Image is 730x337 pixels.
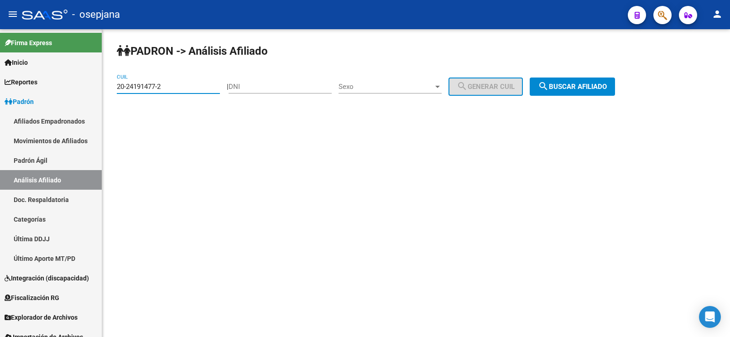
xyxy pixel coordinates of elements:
span: Integración (discapacidad) [5,273,89,283]
div: | [227,83,530,91]
span: Generar CUIL [457,83,515,91]
span: Sexo [339,83,433,91]
span: Inicio [5,57,28,67]
span: Buscar afiliado [538,83,607,91]
button: Generar CUIL [448,78,523,96]
span: Padrón [5,97,34,107]
strong: PADRON -> Análisis Afiliado [117,45,268,57]
mat-icon: person [712,9,723,20]
span: Reportes [5,77,37,87]
mat-icon: search [457,81,468,92]
button: Buscar afiliado [530,78,615,96]
mat-icon: search [538,81,549,92]
span: Firma Express [5,38,52,48]
div: Open Intercom Messenger [699,306,721,328]
span: Explorador de Archivos [5,312,78,322]
mat-icon: menu [7,9,18,20]
span: Fiscalización RG [5,293,59,303]
span: - osepjana [72,5,120,25]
